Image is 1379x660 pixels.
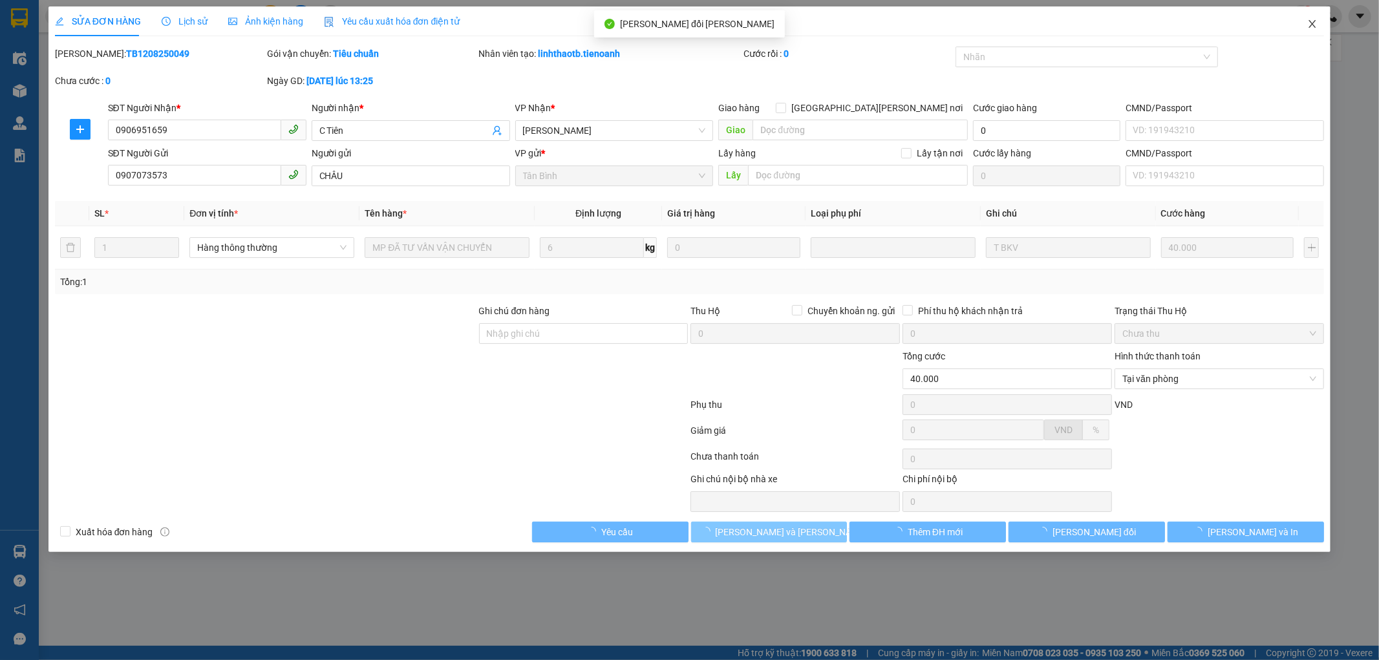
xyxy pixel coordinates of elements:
div: Chưa thanh toán [690,449,902,472]
span: [PERSON_NAME] đổi [PERSON_NAME] [620,19,775,29]
input: 0 [1161,237,1294,258]
input: Cước lấy hàng [973,165,1120,186]
b: linhthaotb.tienoanh [539,48,621,59]
span: VP Nhận [515,103,551,113]
button: plus [1304,237,1319,258]
th: Ghi chú [981,201,1156,226]
button: delete [60,237,81,258]
span: Thu Hộ [690,306,720,316]
button: [PERSON_NAME] và [PERSON_NAME] hàng [691,522,848,542]
span: VND [1054,425,1073,435]
th: Loại phụ phí [806,201,981,226]
span: [GEOGRAPHIC_DATA][PERSON_NAME] nơi [786,101,968,115]
span: phone [288,124,299,134]
div: Phụ thu [690,398,902,420]
span: picture [228,17,237,26]
input: Cước giao hàng [973,120,1120,141]
span: Phí thu hộ khách nhận trả [913,304,1028,318]
span: Lấy [718,165,748,186]
span: loading [1038,527,1053,536]
span: Hàng thông thường [197,238,347,257]
span: Tân Bình [523,166,706,186]
span: clock-circle [162,17,171,26]
span: close [1307,19,1318,29]
span: Thêm ĐH mới [908,525,963,539]
div: Người nhận [312,101,510,115]
div: SĐT Người Gửi [108,146,306,160]
button: [PERSON_NAME] và In [1168,522,1324,542]
span: Giao hàng [718,103,760,113]
b: [DATE] lúc 13:25 [306,76,373,86]
div: Cước rồi : [743,47,953,61]
span: Tại văn phòng [1122,369,1316,389]
span: phone [288,169,299,180]
span: kg [644,237,657,258]
button: [PERSON_NAME] đổi [1009,522,1165,542]
label: Ghi chú đơn hàng [479,306,550,316]
span: user-add [492,125,502,136]
span: Tên hàng [365,208,407,218]
div: Người gửi [312,146,510,160]
span: loading [1193,527,1208,536]
span: Giá trị hàng [667,208,715,218]
span: Chưa thu [1122,324,1316,343]
span: Ảnh kiện hàng [228,16,303,27]
span: Yêu cầu xuất hóa đơn điện tử [324,16,460,27]
span: Lấy tận nơi [912,146,968,160]
span: SL [94,208,105,218]
div: CMND/Passport [1126,101,1324,115]
button: Yêu cầu [532,522,689,542]
input: Dọc đường [753,120,968,140]
span: Cước hàng [1161,208,1206,218]
span: [PERSON_NAME] và In [1208,525,1298,539]
div: VP gửi [515,146,714,160]
span: VND [1115,399,1133,410]
button: Thêm ĐH mới [850,522,1006,542]
span: edit [55,17,64,26]
span: plus [70,124,90,134]
div: Ghi chú nội bộ nhà xe [690,472,900,491]
span: [PERSON_NAME] và [PERSON_NAME] hàng [716,525,890,539]
button: plus [70,119,91,140]
label: Cước giao hàng [973,103,1037,113]
span: % [1093,425,1099,435]
div: Tổng: 1 [60,275,532,289]
span: Yêu cầu [601,525,633,539]
span: Lấy hàng [718,148,756,158]
span: check-circle [604,19,615,29]
div: Giảm giá [690,423,902,446]
b: 0 [105,76,111,86]
b: TB1208250049 [126,48,189,59]
div: Ngày GD: [267,74,476,88]
label: Hình thức thanh toán [1115,351,1201,361]
span: SỬA ĐƠN HÀNG [55,16,141,27]
span: Xuất hóa đơn hàng [70,525,158,539]
span: Giao [718,120,753,140]
span: loading [701,527,716,536]
span: Lịch sử [162,16,208,27]
span: loading [893,527,908,536]
div: Trạng thái Thu Hộ [1115,304,1324,318]
div: Chi phí nội bộ [903,472,1112,491]
b: 0 [784,48,789,59]
span: Cư Kuin [523,121,706,140]
div: [PERSON_NAME]: [55,47,264,61]
span: info-circle [160,527,169,537]
button: Close [1294,6,1331,43]
input: Ghi chú đơn hàng [479,323,689,344]
input: 0 [667,237,800,258]
input: VD: Bàn, Ghế [365,237,529,258]
span: Tổng cước [903,351,945,361]
div: Nhân viên tạo: [479,47,742,61]
img: icon [324,17,334,27]
span: loading [587,527,601,536]
input: Ghi Chú [986,237,1151,258]
span: Định lượng [575,208,621,218]
b: Tiêu chuẩn [333,48,379,59]
span: [PERSON_NAME] đổi [1053,525,1136,539]
div: SĐT Người Nhận [108,101,306,115]
input: Dọc đường [748,165,968,186]
label: Cước lấy hàng [973,148,1031,158]
div: Chưa cước : [55,74,264,88]
div: Gói vận chuyển: [267,47,476,61]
